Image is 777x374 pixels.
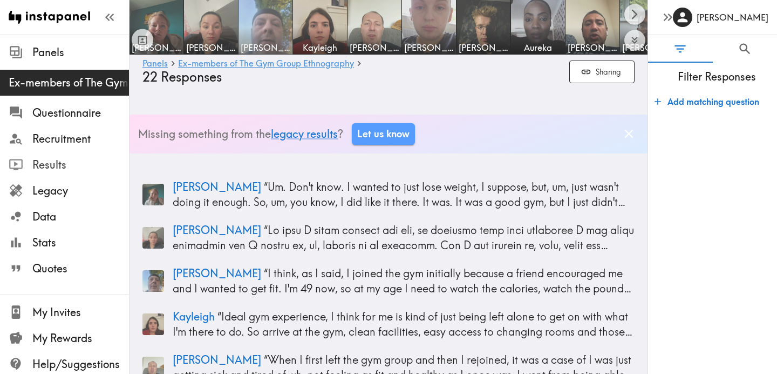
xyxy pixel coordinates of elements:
[569,61,635,84] button: Sharing
[32,331,129,346] span: My Rewards
[142,218,635,257] a: Panelist thumbnail[PERSON_NAME] “Lo ipsu D sitam consect adi eli, se doeiusmo temp inci utlaboree...
[622,42,672,54] span: [PERSON_NAME]
[173,179,635,210] p: “ Um. Don't know. I wanted to just lose weight, I suppose, but, um, just wasn't doing it enough. ...
[624,4,645,25] button: Scroll right
[142,175,635,214] a: Panelist thumbnail[PERSON_NAME] “Um. Don't know. I wanted to just lose weight, I suppose, but, um...
[32,357,129,372] span: Help/Suggestions
[142,69,222,85] span: 22 Responses
[648,35,713,63] button: Filter Responses
[459,42,508,54] span: [PERSON_NAME]
[173,266,261,280] span: [PERSON_NAME]
[513,42,563,54] span: Aureka
[142,227,164,249] img: Panelist thumbnail
[350,42,399,54] span: [PERSON_NAME]
[32,183,129,198] span: Legacy
[32,261,129,276] span: Quotes
[142,270,164,292] img: Panelist thumbnail
[186,42,236,54] span: [PERSON_NAME]
[173,266,635,296] p: “ I think, as I said, I joined the gym initially because a friend encouraged me and I wanted to g...
[657,69,777,84] span: Filter Responses
[568,42,617,54] span: [PERSON_NAME]
[32,105,129,121] span: Questionnaire
[352,123,415,145] a: Let us know
[178,59,354,69] a: Ex-members of The Gym Group Ethnography
[32,235,129,250] span: Stats
[9,75,129,90] span: Ex-members of The Gym Group Ethnography
[173,309,635,339] p: “ Ideal gym experience, I think for me is kind of just being left alone to get on with what I'm t...
[32,305,129,320] span: My Invites
[271,127,338,141] a: legacy results
[142,313,164,335] img: Panelist thumbnail
[32,157,129,172] span: Results
[624,30,645,51] button: Expand to show all items
[173,223,261,237] span: [PERSON_NAME]
[142,305,635,344] a: Panelist thumbnailKayleigh “Ideal gym experience, I think for me is kind of just being left alone...
[32,131,129,146] span: Recruitment
[132,42,181,54] span: [PERSON_NAME]
[138,126,343,142] p: Missing something from the ?
[173,353,261,366] span: [PERSON_NAME]
[142,59,168,69] a: Panels
[650,91,764,112] button: Add matching question
[738,42,752,56] span: Search
[241,42,290,54] span: [PERSON_NAME]
[132,29,153,51] button: Toggle between responses and questions
[295,42,345,54] span: Kayleigh
[32,209,129,224] span: Data
[173,223,635,253] p: “ Lo ipsu D sitam consect adi eli, se doeiusmo temp inci utlaboree D mag aliqu enimadmin ven Q no...
[142,262,635,300] a: Panelist thumbnail[PERSON_NAME] “I think, as I said, I joined the gym initially because a friend ...
[142,184,164,205] img: Panelist thumbnail
[697,11,768,23] h6: [PERSON_NAME]
[619,124,639,144] button: Dismiss banner
[32,45,129,60] span: Panels
[173,310,215,323] span: Kayleigh
[404,42,454,54] span: [PERSON_NAME]
[173,180,261,193] span: [PERSON_NAME]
